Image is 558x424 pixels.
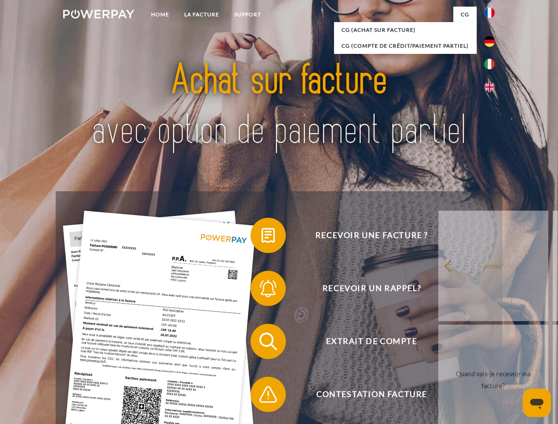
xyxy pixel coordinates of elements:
[263,271,480,306] span: Recevoir un rappel?
[251,271,480,306] button: Recevoir un rappel?
[484,59,495,69] img: it
[177,7,227,23] a: LA FACTURE
[257,383,279,405] img: qb_warning.svg
[444,368,543,392] div: Quand vais-je recevoir ma facture?
[263,324,480,359] span: Extrait de compte
[263,218,480,253] span: Recevoir une facture ?
[484,8,495,18] img: fr
[334,22,477,38] a: CG (achat sur facture)
[257,277,279,299] img: qb_bell.svg
[453,7,477,23] a: CG
[334,38,477,54] a: CG (Compte de crédit/paiement partiel)
[523,389,551,417] iframe: Bouton de lancement de la fenêtre de messagerie
[251,377,480,412] button: Contestation Facture
[227,7,269,23] a: Support
[257,224,279,246] img: qb_bill.svg
[251,218,480,253] button: Recevoir une facture ?
[251,324,480,359] button: Extrait de compte
[484,82,495,92] img: en
[63,10,134,19] img: logo-powerpay-white.svg
[257,330,279,352] img: qb_search.svg
[444,260,543,272] div: retour
[263,377,480,412] span: Contestation Facture
[484,36,495,47] img: de
[84,42,474,169] img: title-powerpay_fr.svg
[144,7,177,23] a: Home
